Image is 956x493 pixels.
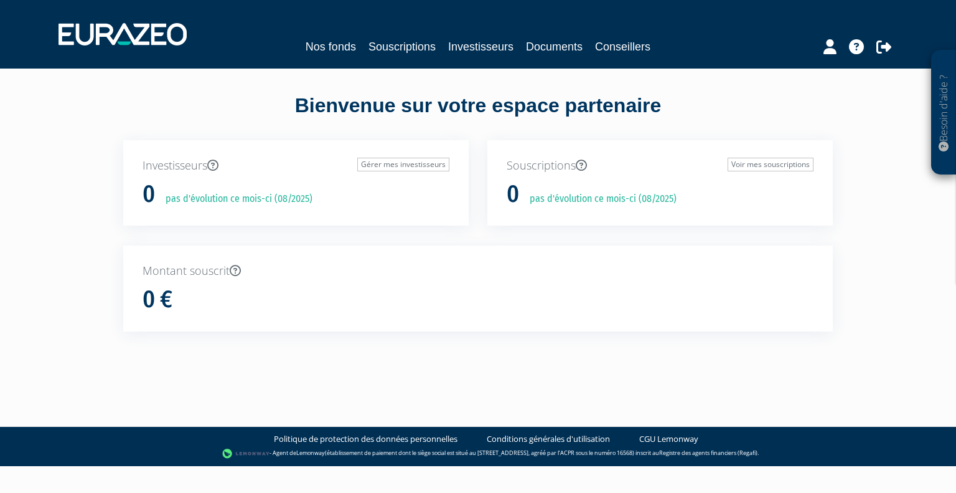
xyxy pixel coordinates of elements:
[306,38,356,55] a: Nos fonds
[222,448,270,460] img: logo-lemonway.png
[143,287,172,313] h1: 0 €
[521,192,677,206] p: pas d'évolution ce mois-ci (08/2025)
[143,181,155,208] h1: 0
[507,158,813,174] p: Souscriptions
[357,158,449,171] a: Gérer mes investisseurs
[487,433,610,445] a: Conditions générales d'utilisation
[274,433,457,445] a: Politique de protection des données personnelles
[143,263,813,279] p: Montant souscrit
[595,38,650,55] a: Conseillers
[114,92,842,140] div: Bienvenue sur votre espace partenaire
[296,449,325,457] a: Lemonway
[526,38,583,55] a: Documents
[639,433,698,445] a: CGU Lemonway
[157,192,312,206] p: pas d'évolution ce mois-ci (08/2025)
[728,158,813,171] a: Voir mes souscriptions
[143,158,449,174] p: Investisseurs
[659,449,757,457] a: Registre des agents financiers (Regafi)
[448,38,513,55] a: Investisseurs
[507,181,519,208] h1: 0
[59,23,187,45] img: 1732889491-logotype_eurazeo_blanc_rvb.png
[937,57,951,169] p: Besoin d'aide ?
[12,448,944,460] div: - Agent de (établissement de paiement dont le siège social est situé au [STREET_ADDRESS], agréé p...
[368,38,436,55] a: Souscriptions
